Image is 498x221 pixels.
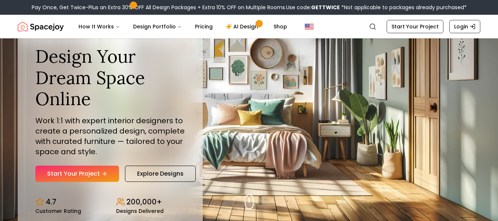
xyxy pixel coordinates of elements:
[220,19,266,34] a: AI Design
[35,166,119,182] a: Start Your Project
[18,15,480,38] nav: Global
[35,208,81,214] small: Customer Rating
[305,22,314,31] img: United States
[127,19,188,34] button: Design Portfolio
[32,4,467,11] div: Pay Once, Get Twice-Plus an Extra 30% OFF All Design Packages + Extra 10% OFF on Multiple Rooms.
[35,191,185,214] div: Design stats
[116,208,164,214] small: Designs Delivered
[18,19,64,34] a: Spacejoy
[73,19,126,34] button: How It Works
[125,166,196,182] a: Explore Designs
[286,4,340,11] span: Use code:
[126,197,162,207] p: 200,000+
[46,197,56,207] p: 4.7
[35,46,185,110] h1: Design Your Dream Space Online
[18,19,64,34] img: Spacejoy Logo
[73,19,293,34] nav: Main
[449,20,480,33] a: Login
[387,20,443,33] a: Start Your Project
[311,4,340,11] b: GETTWICE
[340,4,467,11] span: *Not applicable to packages already purchased*
[268,19,293,34] a: Shop
[189,19,219,34] a: Pricing
[35,115,185,157] p: Work 1:1 with expert interior designers to create a personalized design, complete with curated fu...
